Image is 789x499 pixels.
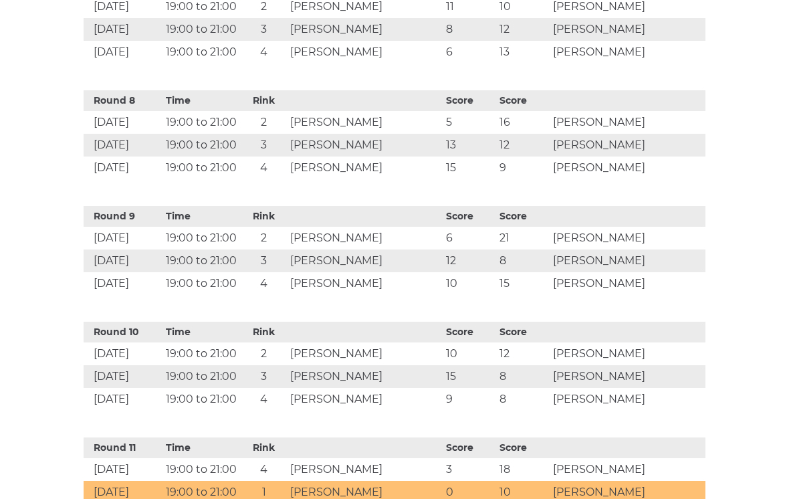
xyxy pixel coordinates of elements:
[496,90,550,111] th: Score
[241,206,287,227] th: Rink
[162,134,241,157] td: 19:00 to 21:00
[241,322,287,342] th: Rink
[287,458,443,481] td: [PERSON_NAME]
[162,41,241,64] td: 19:00 to 21:00
[162,458,241,481] td: 19:00 to 21:00
[443,272,496,295] td: 10
[550,41,705,64] td: [PERSON_NAME]
[496,272,550,295] td: 15
[84,206,162,227] th: Round 9
[496,41,550,64] td: 13
[443,437,496,458] th: Score
[241,365,287,388] td: 3
[287,157,443,179] td: [PERSON_NAME]
[241,41,287,64] td: 4
[496,388,550,411] td: 8
[550,458,705,481] td: [PERSON_NAME]
[550,365,705,388] td: [PERSON_NAME]
[241,342,287,365] td: 2
[287,111,443,134] td: [PERSON_NAME]
[241,249,287,272] td: 3
[287,134,443,157] td: [PERSON_NAME]
[496,227,550,249] td: 21
[287,388,443,411] td: [PERSON_NAME]
[550,18,705,41] td: [PERSON_NAME]
[241,272,287,295] td: 4
[84,157,162,179] td: [DATE]
[84,227,162,249] td: [DATE]
[287,365,443,388] td: [PERSON_NAME]
[443,388,496,411] td: 9
[84,388,162,411] td: [DATE]
[241,90,287,111] th: Rink
[496,342,550,365] td: 12
[241,227,287,249] td: 2
[443,458,496,481] td: 3
[550,272,705,295] td: [PERSON_NAME]
[162,249,241,272] td: 19:00 to 21:00
[550,227,705,249] td: [PERSON_NAME]
[496,134,550,157] td: 12
[550,342,705,365] td: [PERSON_NAME]
[84,134,162,157] td: [DATE]
[496,437,550,458] th: Score
[496,365,550,388] td: 8
[84,365,162,388] td: [DATE]
[84,18,162,41] td: [DATE]
[496,18,550,41] td: 12
[550,157,705,179] td: [PERSON_NAME]
[443,227,496,249] td: 6
[443,18,496,41] td: 8
[84,111,162,134] td: [DATE]
[162,206,241,227] th: Time
[287,272,443,295] td: [PERSON_NAME]
[287,18,443,41] td: [PERSON_NAME]
[162,272,241,295] td: 19:00 to 21:00
[241,111,287,134] td: 2
[84,322,162,342] th: Round 10
[241,157,287,179] td: 4
[443,206,496,227] th: Score
[550,249,705,272] td: [PERSON_NAME]
[496,458,550,481] td: 18
[84,41,162,64] td: [DATE]
[496,111,550,134] td: 16
[443,111,496,134] td: 5
[443,134,496,157] td: 13
[443,322,496,342] th: Score
[162,342,241,365] td: 19:00 to 21:00
[84,272,162,295] td: [DATE]
[162,388,241,411] td: 19:00 to 21:00
[162,437,241,458] th: Time
[241,134,287,157] td: 3
[84,342,162,365] td: [DATE]
[287,342,443,365] td: [PERSON_NAME]
[443,249,496,272] td: 12
[550,111,705,134] td: [PERSON_NAME]
[496,249,550,272] td: 8
[496,157,550,179] td: 9
[496,206,550,227] th: Score
[84,90,162,111] th: Round 8
[162,111,241,134] td: 19:00 to 21:00
[162,157,241,179] td: 19:00 to 21:00
[241,458,287,481] td: 4
[443,90,496,111] th: Score
[443,365,496,388] td: 15
[241,437,287,458] th: Rink
[287,227,443,249] td: [PERSON_NAME]
[443,342,496,365] td: 10
[241,18,287,41] td: 3
[443,41,496,64] td: 6
[162,18,241,41] td: 19:00 to 21:00
[443,157,496,179] td: 15
[162,365,241,388] td: 19:00 to 21:00
[162,90,241,111] th: Time
[550,134,705,157] td: [PERSON_NAME]
[162,322,241,342] th: Time
[550,388,705,411] td: [PERSON_NAME]
[287,249,443,272] td: [PERSON_NAME]
[84,249,162,272] td: [DATE]
[287,41,443,64] td: [PERSON_NAME]
[496,322,550,342] th: Score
